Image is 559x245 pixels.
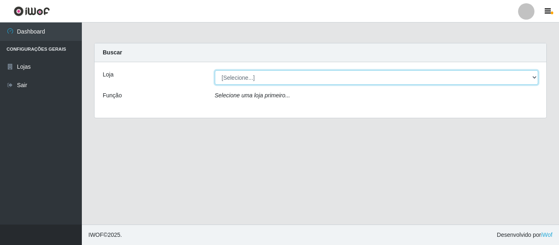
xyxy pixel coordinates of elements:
[541,232,552,238] a: iWof
[103,91,122,100] label: Função
[103,70,113,79] label: Loja
[103,49,122,56] strong: Buscar
[88,231,122,239] span: © 2025 .
[14,6,50,16] img: CoreUI Logo
[497,231,552,239] span: Desenvolvido por
[215,92,290,99] i: Selecione uma loja primeiro...
[88,232,104,238] span: IWOF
